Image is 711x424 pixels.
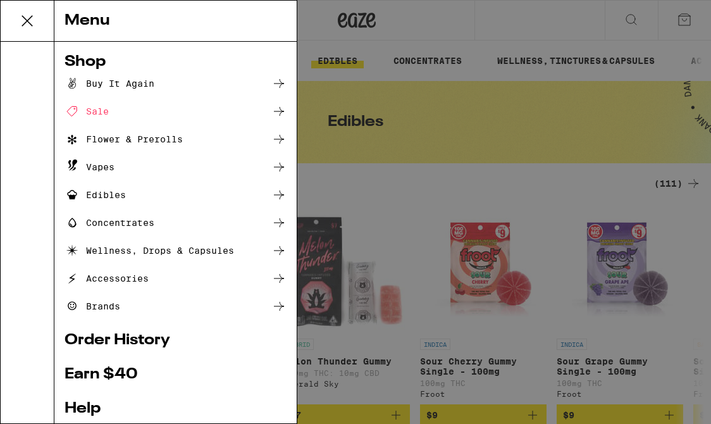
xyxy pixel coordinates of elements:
a: Sale [65,104,287,119]
a: Flower & Prerolls [65,132,287,147]
a: Vapes [65,159,287,175]
a: Help [65,401,287,416]
a: Wellness, Drops & Capsules [65,243,287,258]
div: Sale [65,104,109,119]
div: Menu [54,1,297,42]
div: Wellness, Drops & Capsules [65,243,234,258]
a: Brands [65,299,287,314]
div: Buy It Again [65,76,154,91]
div: Vapes [65,159,114,175]
div: Brands [65,299,120,314]
a: Concentrates [65,215,287,230]
a: Buy It Again [65,76,287,91]
div: Flower & Prerolls [65,132,183,147]
div: Accessories [65,271,149,286]
div: Concentrates [65,215,154,230]
div: Edibles [65,187,126,203]
a: Order History [65,333,287,348]
a: Edibles [65,187,287,203]
span: Hi. Need any help? [8,9,91,19]
a: Earn $ 40 [65,367,287,382]
a: Accessories [65,271,287,286]
a: Shop [65,54,287,70]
